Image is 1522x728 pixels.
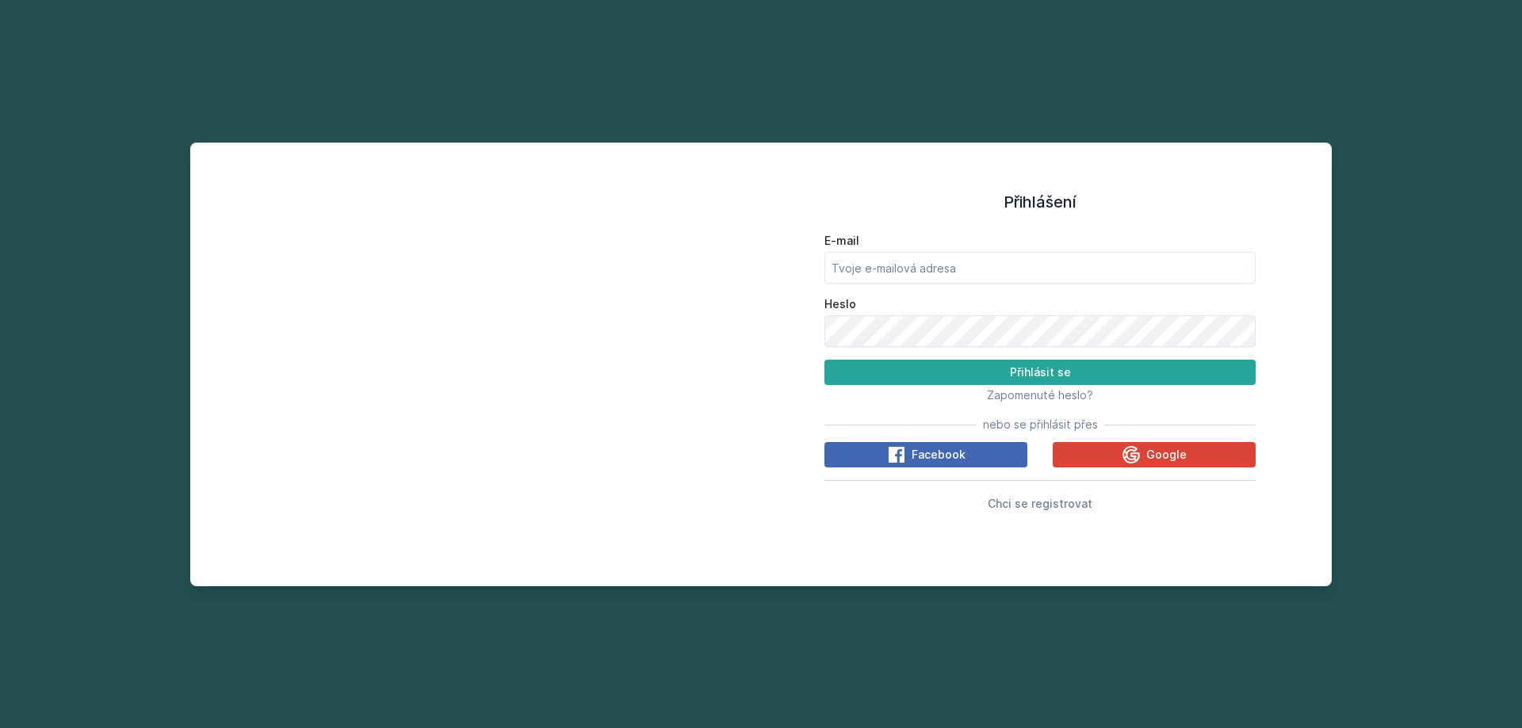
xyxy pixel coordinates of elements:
span: Google [1146,447,1187,463]
span: nebo se přihlásit přes [983,417,1098,433]
label: Heslo [824,296,1256,312]
input: Tvoje e-mailová adresa [824,252,1256,284]
label: E-mail [824,233,1256,249]
span: Chci se registrovat [988,497,1092,510]
button: Chci se registrovat [988,494,1092,513]
span: Facebook [912,447,966,463]
button: Přihlásit se [824,360,1256,385]
button: Facebook [824,442,1027,467]
span: Zapomenuté heslo? [987,388,1093,402]
h1: Přihlášení [824,190,1256,214]
button: Google [1053,442,1256,467]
